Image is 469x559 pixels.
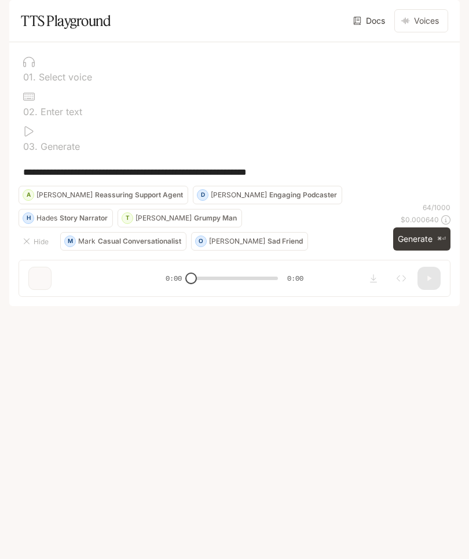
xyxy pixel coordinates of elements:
[21,9,111,32] h1: TTS Playground
[135,215,192,222] p: [PERSON_NAME]
[191,232,308,251] button: O[PERSON_NAME]Sad Friend
[122,209,133,227] div: T
[60,232,186,251] button: MMarkCasual Conversationalist
[209,238,265,245] p: [PERSON_NAME]
[65,232,75,251] div: M
[60,215,108,222] p: Story Narrator
[36,192,93,198] p: [PERSON_NAME]
[194,215,237,222] p: Grumpy Man
[78,238,96,245] p: Mark
[19,209,113,227] button: HHadesStory Narrator
[393,227,450,251] button: Generate⌘⏎
[197,186,208,204] div: D
[95,192,183,198] p: Reassuring Support Agent
[394,9,448,32] button: Voices
[23,209,34,227] div: H
[196,232,206,251] div: O
[19,186,188,204] button: A[PERSON_NAME]Reassuring Support Agent
[23,107,38,116] p: 0 2 .
[211,192,267,198] p: [PERSON_NAME]
[19,232,56,251] button: Hide
[36,215,57,222] p: Hades
[23,186,34,204] div: A
[268,238,303,245] p: Sad Friend
[38,142,80,151] p: Generate
[36,72,92,82] p: Select voice
[118,209,242,227] button: T[PERSON_NAME]Grumpy Man
[193,186,342,204] button: D[PERSON_NAME]Engaging Podcaster
[23,142,38,151] p: 0 3 .
[38,107,82,116] p: Enter text
[269,192,337,198] p: Engaging Podcaster
[351,9,390,32] a: Docs
[23,72,36,82] p: 0 1 .
[98,238,181,245] p: Casual Conversationalist
[437,236,446,242] p: ⌘⏎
